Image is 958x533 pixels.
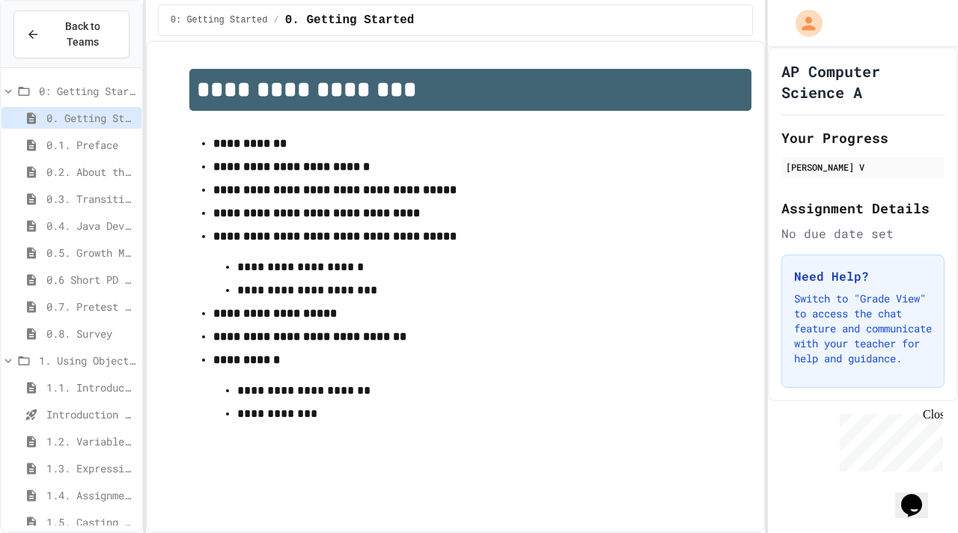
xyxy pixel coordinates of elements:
[285,11,415,29] span: 0. Getting Started
[273,14,278,26] span: /
[895,473,943,518] iframe: chat widget
[13,10,129,58] button: Back to Teams
[46,272,135,287] span: 0.6 Short PD Pretest
[781,127,945,148] h2: Your Progress
[49,19,117,50] span: Back to Teams
[39,83,135,99] span: 0: Getting Started
[46,299,135,314] span: 0.7. Pretest for the AP CSA Exam
[46,380,135,395] span: 1.1. Introduction to Algorithms, Programming, and Compilers
[781,61,945,103] h1: AP Computer Science A
[171,14,268,26] span: 0: Getting Started
[46,245,135,261] span: 0.5. Growth Mindset and Pair Programming
[46,191,135,207] span: 0.3. Transitioning from AP CSP to AP CSA
[794,291,932,366] p: Switch to "Grade View" to access the chat feature and communicate with your teacher for help and ...
[39,353,135,368] span: 1. Using Objects and Methods
[46,218,135,234] span: 0.4. Java Development Environments
[794,267,932,285] h3: Need Help?
[46,460,135,476] span: 1.3. Expressions and Output [New]
[6,6,103,95] div: Chat with us now!Close
[781,225,945,243] div: No due date set
[46,137,135,153] span: 0.1. Preface
[46,326,135,341] span: 0.8. Survey
[46,514,135,530] span: 1.5. Casting and Ranges of Values
[834,408,943,472] iframe: chat widget
[46,487,135,503] span: 1.4. Assignment and Input
[46,110,135,126] span: 0. Getting Started
[786,160,940,174] div: [PERSON_NAME] V
[46,406,135,422] span: Introduction to Algorithms, Programming, and Compilers
[46,433,135,449] span: 1.2. Variables and Data Types
[781,198,945,219] h2: Assignment Details
[46,164,135,180] span: 0.2. About the AP CSA Exam
[780,6,826,40] div: My Account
